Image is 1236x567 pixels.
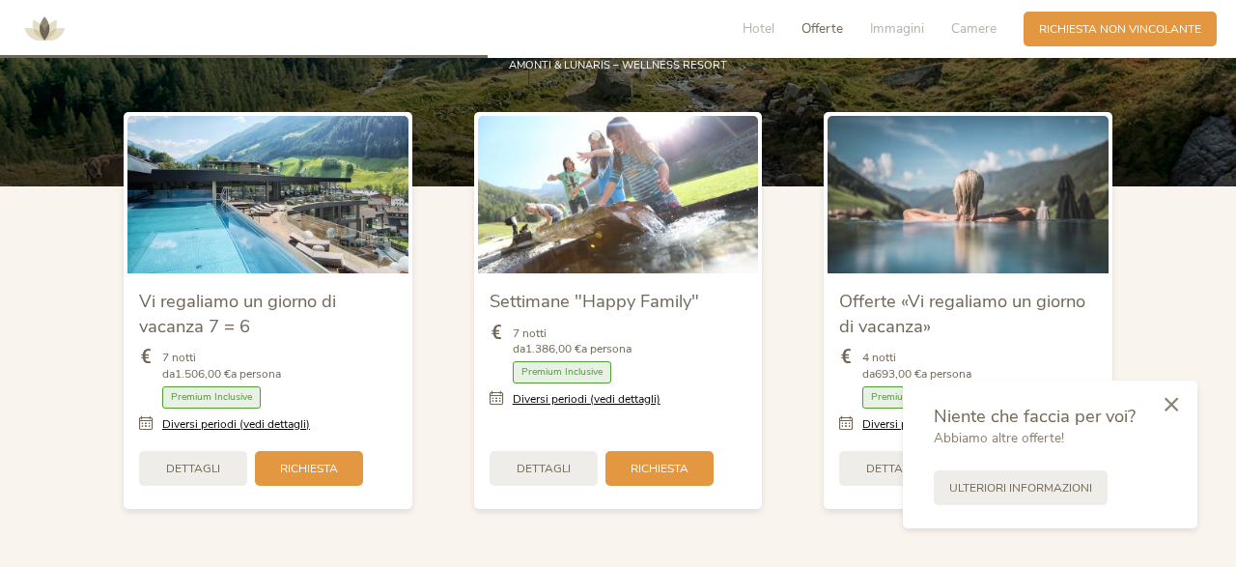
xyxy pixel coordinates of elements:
a: Diversi periodi (vedi dettagli) [862,416,1010,433]
a: Ulteriori informazioni [934,470,1108,505]
b: 1.386,00 € [525,341,581,356]
span: Hotel [743,19,774,38]
span: Immagini [870,19,924,38]
span: Richiesta non vincolante [1039,21,1201,38]
span: 7 notti da a persona [513,326,632,358]
span: Richiesta [631,461,688,477]
span: Premium Inclusive [162,386,261,409]
span: AMONTI & LUNARIS – wellness resort [509,58,727,72]
b: 1.506,00 € [175,366,231,382]
span: Premium Inclusive [513,361,611,383]
span: Offerte [801,19,843,38]
span: Abbiamo altre offerte! [934,429,1064,447]
span: 7 notti da a persona [162,350,281,383]
a: Diversi periodi (vedi dettagli) [162,416,310,433]
img: Vi regaliamo un giorno di vacanza 7 = 6 [127,116,408,273]
span: 4 notti da a persona [862,350,971,383]
span: Dettagli [866,461,920,477]
img: Settimane "Happy Family" [478,116,759,273]
span: Premium Inclusive [862,386,961,409]
span: Richiesta [280,461,338,477]
b: 693,00 € [875,366,921,382]
span: Dettagli [517,461,571,477]
a: AMONTI & LUNARIS Wellnessresort [15,23,73,34]
a: Diversi periodi (vedi dettagli) [513,391,660,408]
span: Vi regaliamo un giorno di vacanza 7 = 6 [139,289,336,338]
span: Ulteriori informazioni [949,480,1092,496]
span: Settimane "Happy Family" [490,289,699,313]
img: Offerte «Vi regaliamo un giorno di vacanza» [828,116,1109,273]
span: Offerte «Vi regaliamo un giorno di vacanza» [839,289,1085,338]
span: Camere [951,19,997,38]
span: Dettagli [166,461,220,477]
span: Niente che faccia per voi? [934,404,1136,428]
